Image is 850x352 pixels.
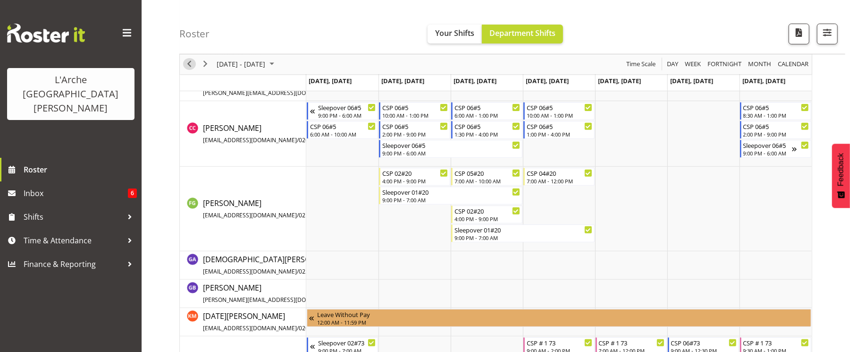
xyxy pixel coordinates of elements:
[523,168,595,186] div: Faustina Gaensicke"s event - CSP 04#20 Begin From Thursday, August 28, 2025 at 7:00:00 AM GMT+12:...
[740,140,811,158] div: Crissandra Cruz"s event - Sleepover 06#5 Begin From Sunday, August 31, 2025 at 9:00:00 PM GMT+12:...
[203,89,386,97] span: [PERSON_NAME][EMAIL_ADDRESS][DOMAIN_NAME][PERSON_NAME]
[625,59,657,70] button: Time Scale
[671,338,737,347] div: CSP 06#73
[454,234,592,241] div: 9:00 PM - 7:00 AM
[310,130,376,138] div: 6:00 AM - 10:00 AM
[199,59,212,70] button: Next
[317,309,809,319] div: Leave Without Pay
[197,54,213,74] div: next period
[24,233,123,248] span: Time & Attendance
[382,187,520,197] div: Sleepover 01#20
[598,77,641,85] span: [DATE], [DATE]
[454,168,520,178] div: CSP 05#20
[203,311,338,333] span: [DATE][PERSON_NAME]
[382,168,448,178] div: CSP 02#20
[180,167,306,251] td: Faustina Gaensicke resource
[216,59,266,70] span: [DATE] - [DATE]
[379,121,450,139] div: Crissandra Cruz"s event - CSP 06#5 Begin From Tuesday, August 26, 2025 at 2:00:00 PM GMT+12:00 En...
[743,103,809,112] div: CSP 06#5
[527,168,592,178] div: CSP 04#20
[837,153,845,186] span: Feedback
[379,102,450,120] div: Crissandra Cruz"s event - CSP 06#5 Begin From Tuesday, August 26, 2025 at 10:00:00 AM GMT+12:00 E...
[625,59,656,70] span: Time Scale
[706,59,743,70] button: Fortnight
[180,308,306,336] td: Kartik Mahajan resource
[707,59,742,70] span: Fortnight
[382,103,448,112] div: CSP 06#5
[451,102,522,120] div: Crissandra Cruz"s event - CSP 06#5 Begin From Wednesday, August 27, 2025 at 6:00:00 AM GMT+12:00 ...
[203,254,343,276] span: [DEMOGRAPHIC_DATA][PERSON_NAME]
[684,59,702,70] span: Week
[454,177,520,185] div: 7:00 AM - 10:00 AM
[203,296,386,304] span: [PERSON_NAME][EMAIL_ADDRESS][DOMAIN_NAME][PERSON_NAME]
[381,77,424,85] span: [DATE], [DATE]
[451,168,522,186] div: Faustina Gaensicke"s event - CSP 05#20 Begin From Wednesday, August 27, 2025 at 7:00:00 AM GMT+12...
[180,101,306,167] td: Crissandra Cruz resource
[451,121,522,139] div: Crissandra Cruz"s event - CSP 06#5 Begin From Wednesday, August 27, 2025 at 1:30:00 PM GMT+12:00 ...
[832,144,850,208] button: Feedback - Show survey
[527,130,592,138] div: 1:00 PM - 4:00 PM
[203,324,297,332] span: [EMAIL_ADDRESS][DOMAIN_NAME]
[451,206,522,223] div: Faustina Gaensicke"s event - CSP 02#20 Begin From Wednesday, August 27, 2025 at 4:00:00 PM GMT+12...
[203,310,338,333] a: [DATE][PERSON_NAME][EMAIL_ADDRESS][DOMAIN_NAME]/020 4067 5564
[317,318,809,326] div: 12:00 AM - 11:59 PM
[454,206,520,215] div: CSP 02#20
[740,102,811,120] div: Crissandra Cruz"s event - CSP 06#5 Begin From Sunday, August 31, 2025 at 8:30:00 AM GMT+12:00 End...
[817,24,838,44] button: Filter Shifts
[382,149,520,157] div: 9:00 PM - 6:00 AM
[310,121,376,131] div: CSP 06#5
[297,211,299,219] span: /
[666,59,679,70] span: Day
[454,215,520,223] div: 4:00 PM - 9:00 PM
[482,25,563,43] button: Department Shifts
[777,59,809,70] span: calendar
[523,121,595,139] div: Crissandra Cruz"s event - CSP 06#5 Begin From Thursday, August 28, 2025 at 1:00:00 PM GMT+12:00 E...
[526,77,569,85] span: [DATE], [DATE]
[527,338,592,347] div: CSP # 1 73
[747,59,772,70] span: Month
[297,267,299,275] span: /
[454,225,592,234] div: Sleepover 01#20
[489,28,555,38] span: Department Shifts
[318,112,376,119] div: 9:00 PM - 6:00 AM
[299,324,338,332] span: 020 4067 5564
[789,24,809,44] button: Download a PDF of the roster according to the set date range.
[309,77,352,85] span: [DATE], [DATE]
[24,257,123,271] span: Finance & Reporting
[599,338,665,347] div: CSP # 1 73
[527,112,592,119] div: 10:00 AM - 1:00 PM
[527,103,592,112] div: CSP 06#5
[665,59,680,70] button: Timeline Day
[297,136,299,144] span: /
[7,24,85,43] img: Rosterit website logo
[776,59,810,70] button: Month
[382,121,448,131] div: CSP 06#5
[454,130,520,138] div: 1:30 PM - 4:00 PM
[527,177,592,185] div: 7:00 AM - 12:00 PM
[683,59,703,70] button: Timeline Week
[203,123,338,145] span: [PERSON_NAME]
[203,283,423,304] span: [PERSON_NAME]
[299,267,335,275] span: 022 032 5884
[24,210,123,224] span: Shifts
[527,121,592,131] div: CSP 06#5
[203,282,423,305] a: [PERSON_NAME][PERSON_NAME][EMAIL_ADDRESS][DOMAIN_NAME][PERSON_NAME]
[523,102,595,120] div: Crissandra Cruz"s event - CSP 06#5 Begin From Thursday, August 28, 2025 at 10:00:00 AM GMT+12:00 ...
[215,59,278,70] button: August 2025
[318,103,376,112] div: Sleepover 06#5
[24,163,137,177] span: Roster
[180,280,306,308] td: Gillian Bradshaw resource
[203,254,343,276] a: [DEMOGRAPHIC_DATA][PERSON_NAME][EMAIL_ADDRESS][DOMAIN_NAME]/022 032 5884
[740,121,811,139] div: Crissandra Cruz"s event - CSP 06#5 Begin From Sunday, August 31, 2025 at 2:00:00 PM GMT+12:00 End...
[180,251,306,280] td: Gay Andrade resource
[307,102,378,120] div: Crissandra Cruz"s event - Sleepover 06#5 Begin From Sunday, August 24, 2025 at 9:00:00 PM GMT+12:...
[24,186,128,200] span: Inbox
[213,54,280,74] div: August 25 - 31, 2025
[318,338,376,347] div: Sleepover 02#73
[435,28,474,38] span: Your Shifts
[179,28,210,39] h4: Roster
[743,338,809,347] div: CSP # 1 73
[454,112,520,119] div: 6:00 AM - 1:00 PM
[743,130,809,138] div: 2:00 PM - 9:00 PM
[670,77,713,85] span: [DATE], [DATE]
